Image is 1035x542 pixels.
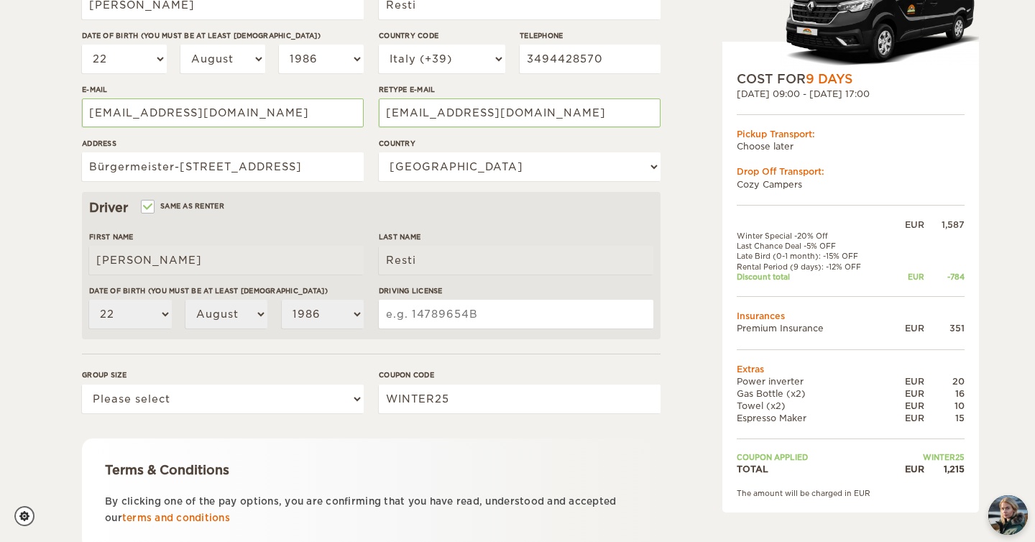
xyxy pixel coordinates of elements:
div: EUR [891,463,924,475]
label: Address [82,138,364,149]
label: Coupon code [379,369,661,380]
button: chat-button [988,495,1028,535]
label: Country Code [379,30,505,41]
td: Gas Bottle (x2) [737,387,891,400]
label: Same as renter [142,199,224,213]
div: 1,587 [924,219,965,231]
td: Winter Special -20% Off [737,231,891,241]
div: EUR [891,219,924,231]
a: terms and conditions [122,513,230,523]
div: [DATE] 09:00 - [DATE] 17:00 [737,88,965,100]
input: e.g. 1 234 567 890 [520,45,661,73]
td: Coupon applied [737,452,891,462]
td: Towel (x2) [737,400,891,412]
td: Rental Period (9 days): -12% OFF [737,262,891,272]
label: Date of birth (You must be at least [DEMOGRAPHIC_DATA]) [89,285,364,296]
a: Cookie settings [14,506,44,526]
td: Last Chance Deal -5% OFF [737,241,891,251]
td: Choose later [737,140,965,152]
div: 1,215 [924,463,965,475]
div: 20 [924,375,965,387]
td: TOTAL [737,463,891,475]
div: EUR [891,272,924,282]
p: By clicking one of the pay options, you are confirming that you have read, understood and accepte... [105,493,638,527]
td: Insurances [737,310,965,322]
label: Date of birth (You must be at least [DEMOGRAPHIC_DATA]) [82,30,364,41]
div: The amount will be charged in EUR [737,488,965,498]
div: EUR [891,322,924,334]
span: 9 Days [806,72,852,86]
div: EUR [891,400,924,412]
input: e.g. example@example.com [379,98,661,127]
div: Driver [89,199,653,216]
td: WINTER25 [891,452,965,462]
div: EUR [891,387,924,400]
label: E-mail [82,84,364,95]
label: Last Name [379,231,653,242]
input: e.g. William [89,246,364,275]
img: Freyja at Cozy Campers [988,495,1028,535]
div: Drop Off Transport: [737,165,965,178]
input: e.g. 14789654B [379,300,653,329]
div: EUR [891,412,924,424]
td: Extras [737,363,965,375]
label: First Name [89,231,364,242]
input: Same as renter [142,203,152,213]
label: Retype E-mail [379,84,661,95]
div: Terms & Conditions [105,461,638,479]
div: 15 [924,412,965,424]
td: Espresso Maker [737,412,891,424]
div: 10 [924,400,965,412]
input: e.g. Street, City, Zip Code [82,152,364,181]
div: 351 [924,322,965,334]
td: Power inverter [737,375,891,387]
div: -784 [924,272,965,282]
input: e.g. example@example.com [82,98,364,127]
input: e.g. Smith [379,246,653,275]
label: Country [379,138,661,149]
td: Cozy Campers [737,178,965,190]
label: Driving License [379,285,653,296]
td: Premium Insurance [737,322,891,334]
div: EUR [891,375,924,387]
div: 16 [924,387,965,400]
td: Discount total [737,272,891,282]
td: Late Bird (0-1 month): -15% OFF [737,251,891,261]
label: Group size [82,369,364,380]
div: COST FOR [737,70,965,88]
label: Telephone [520,30,661,41]
div: Pickup Transport: [737,128,965,140]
